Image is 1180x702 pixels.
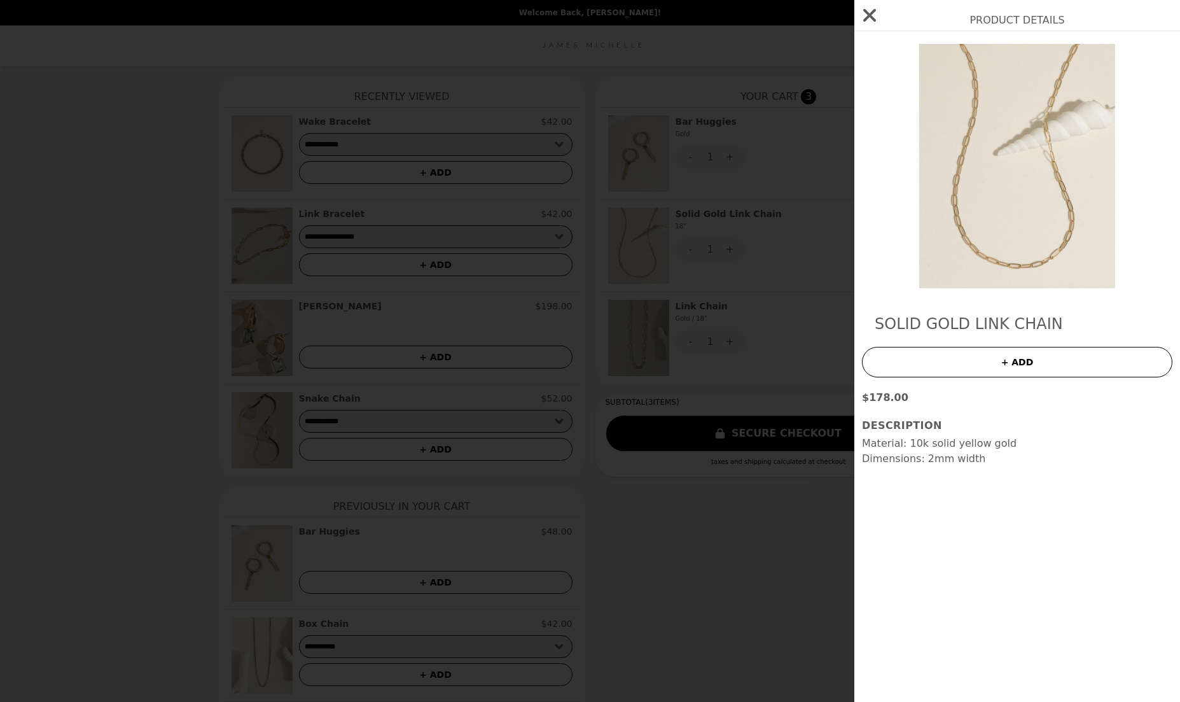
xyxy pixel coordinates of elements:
[862,347,1172,377] button: + ADD
[862,436,1172,467] p: : 10k solid yellow gold : 2mm width
[875,314,1160,334] h2: Solid Gold Link Chain
[862,437,903,449] strong: Material
[862,418,1172,433] h3: Description
[862,453,921,465] strong: Dimensions
[901,44,1134,288] img: 18"
[862,390,1172,405] p: $178.00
